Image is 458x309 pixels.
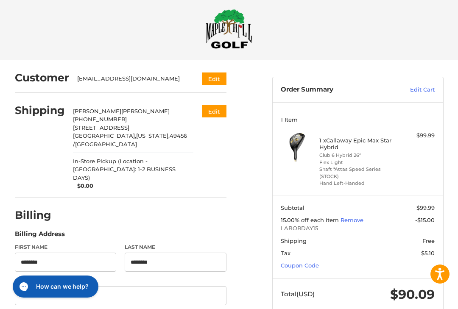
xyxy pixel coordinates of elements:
span: Total (USD) [281,290,315,298]
span: [STREET_ADDRESS] [73,124,129,131]
a: Coupon Code [281,262,319,269]
a: Edit Cart [385,86,435,94]
span: $99.99 [416,204,435,211]
label: First Name [15,243,117,251]
li: Club 6 Hybrid 26° [319,152,394,159]
h2: Billing [15,209,64,222]
span: [PHONE_NUMBER] [73,116,127,122]
span: In-Store Pickup (Location - [GEOGRAPHIC_DATA]: 1-2 BUSINESS DAYS) [73,157,193,182]
span: LABORDAY15 [281,224,435,233]
h3: 1 Item [281,116,435,123]
h2: Customer [15,71,69,84]
a: Remove [341,217,363,223]
h2: Shipping [15,104,65,117]
span: Tax [281,250,290,256]
span: [GEOGRAPHIC_DATA], [73,132,136,139]
span: $0.00 [73,182,93,190]
button: Edit [202,72,226,85]
legend: Billing Address [15,229,65,243]
div: $99.99 [396,131,435,140]
span: 15.00% off each item [281,217,341,223]
h3: Order Summary [281,86,385,94]
li: Hand Left-Handed [319,180,394,187]
img: Maple Hill Golf [206,9,252,49]
span: Free [422,237,435,244]
label: Company Name [15,276,226,284]
li: Flex Light [319,159,394,166]
li: Shaft *Attas Speed Series (STOCK) [319,166,394,180]
span: [US_STATE], [136,132,170,139]
span: [PERSON_NAME] [121,108,170,114]
span: 49456 / [73,132,187,148]
span: Subtotal [281,204,304,211]
div: [EMAIL_ADDRESS][DOMAIN_NAME] [77,75,185,83]
span: -$15.00 [415,217,435,223]
span: $5.10 [421,250,435,256]
h4: 1 x Callaway Epic Max Star Hybrid [319,137,394,151]
label: Last Name [125,243,226,251]
span: [PERSON_NAME] [73,108,121,114]
button: Edit [202,105,226,117]
span: $90.09 [390,287,435,302]
span: [GEOGRAPHIC_DATA] [75,141,137,148]
span: Shipping [281,237,307,244]
iframe: Gorgias live chat messenger [8,273,101,301]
